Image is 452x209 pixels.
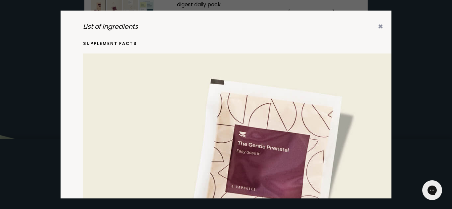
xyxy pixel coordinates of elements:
[378,22,383,31] button: ✖
[83,41,369,47] h5: supplement facts
[419,178,445,202] iframe: Gorgias live chat messenger
[83,22,138,31] em: List of ingredients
